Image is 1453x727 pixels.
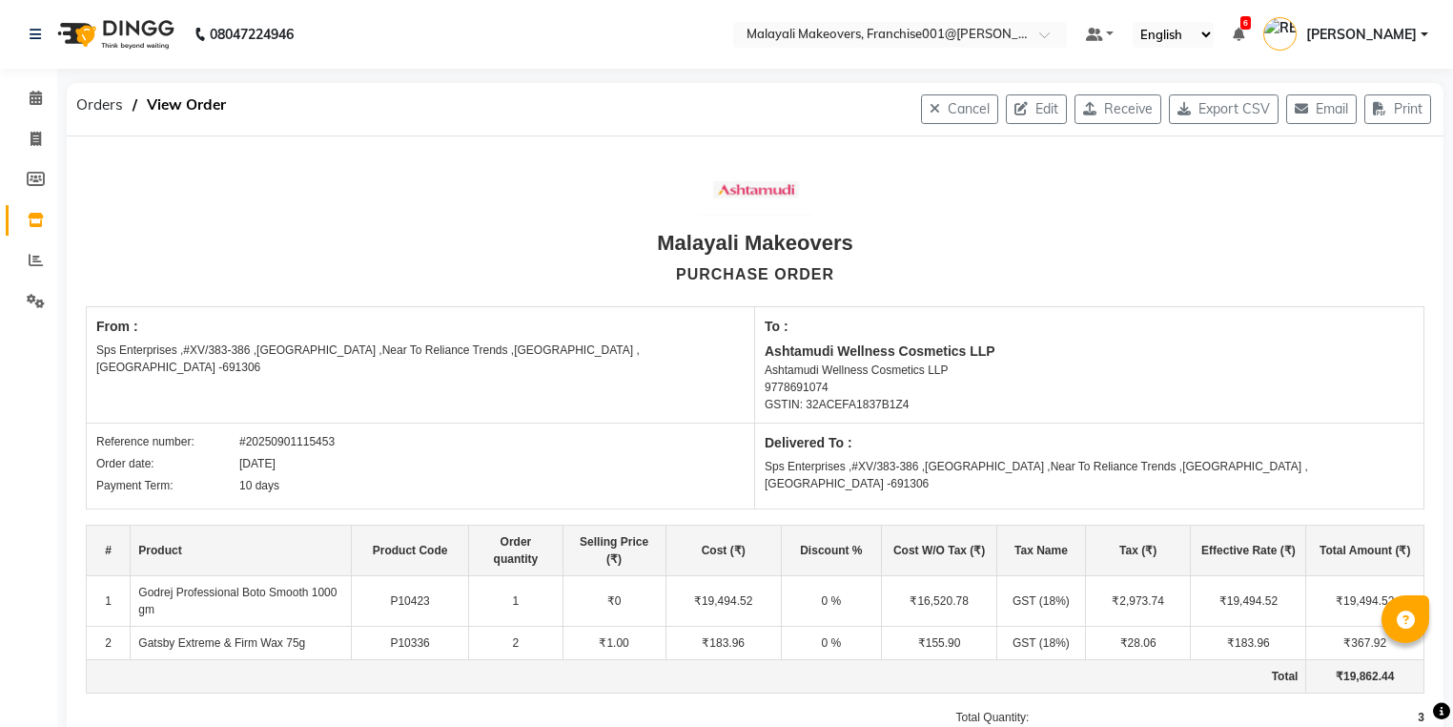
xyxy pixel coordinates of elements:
[1306,660,1424,694] td: ₹19,862.44
[1306,526,1424,576] th: Total Amount (₹)
[96,433,239,450] div: Reference number:
[997,627,1086,660] td: GST (18%)
[87,627,131,660] td: 2
[1263,17,1297,51] img: RENO GEORGE
[781,576,881,627] td: 0 %
[239,433,335,450] div: #20250901115453
[96,317,745,337] div: From :
[781,526,881,576] th: Discount %
[1306,25,1417,45] span: [PERSON_NAME]
[1085,576,1191,627] td: ₹2,973.74
[765,362,1414,379] div: Ashtamudi Wellness Cosmetics LLP
[697,159,812,219] img: Company Logo
[131,576,352,627] td: Godrej Professional Boto Smooth 1000 gm
[87,576,131,627] td: 1
[882,576,997,627] td: ₹16,520.78
[1191,627,1306,660] td: ₹183.96
[665,627,781,660] td: ₹183.96
[1306,576,1424,627] td: ₹19,494.52
[882,526,997,576] th: Cost W/O Tax (₹)
[956,709,1030,726] div: Total Quantity:
[469,627,563,660] td: 2
[1085,627,1191,660] td: ₹28.06
[137,88,235,122] span: View Order
[765,317,1414,337] div: To :
[96,477,239,494] div: Payment Term:
[765,433,1414,453] div: Delivered To :
[469,526,563,576] th: Order quantity
[1233,26,1244,43] a: 6
[351,627,468,660] td: P10336
[1286,94,1357,124] button: Email
[1364,94,1431,124] button: Print
[765,396,1414,413] div: GSTIN: 32ACEFA1837B1Z4
[665,576,781,627] td: ₹19,494.52
[87,660,1306,694] td: Total
[1240,16,1251,30] span: 6
[882,627,997,660] td: ₹155.90
[1191,526,1306,576] th: Effective Rate (₹)
[1006,94,1067,124] button: Edit
[765,458,1414,492] div: Sps Enterprises ,#XV/383-386 ,[GEOGRAPHIC_DATA] ,Near To Reliance Trends ,[GEOGRAPHIC_DATA] ,[GEO...
[665,526,781,576] th: Cost (₹)
[1169,94,1279,124] button: Export CSV
[351,526,468,576] th: Product Code
[239,455,276,472] div: [DATE]
[67,88,133,122] span: Orders
[131,627,352,660] td: Gatsby Extreme & Firm Wax 75g
[657,227,852,259] div: Malayali Makeovers
[131,526,352,576] th: Product
[1085,526,1191,576] th: Tax (₹)
[765,379,1414,396] div: 9778691074
[351,576,468,627] td: P10423
[921,94,998,124] button: Cancel
[1074,94,1161,124] button: Receive
[1418,709,1424,726] div: 3
[765,342,1414,362] div: Ashtamudi Wellness Cosmetics LLP
[96,455,239,472] div: Order date:
[96,342,745,376] div: Sps Enterprises ,#XV/383-386 ,[GEOGRAPHIC_DATA] ,Near To Reliance Trends ,[GEOGRAPHIC_DATA] ,[GEO...
[997,526,1086,576] th: Tax Name
[563,627,665,660] td: ₹1.00
[239,477,279,494] div: 10 days
[1306,627,1424,660] td: ₹367.92
[469,576,563,627] td: 1
[997,576,1086,627] td: GST (18%)
[781,627,881,660] td: 0 %
[1373,651,1434,708] iframe: chat widget
[676,263,834,286] div: PURCHASE ORDER
[563,576,665,627] td: ₹0
[210,8,294,61] b: 08047224946
[87,526,131,576] th: #
[49,8,179,61] img: logo
[563,526,665,576] th: Selling Price (₹)
[1191,576,1306,627] td: ₹19,494.52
